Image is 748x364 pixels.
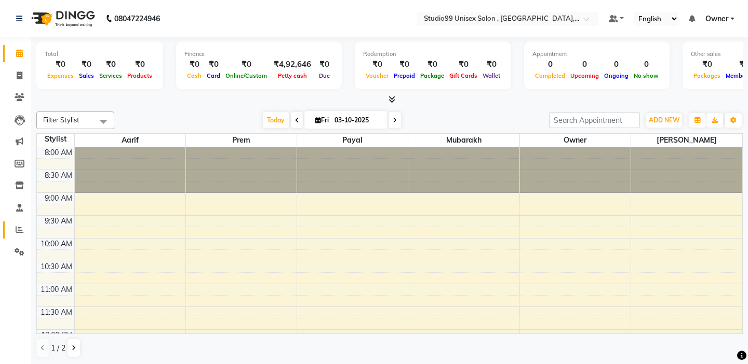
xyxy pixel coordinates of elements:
[75,134,185,147] span: Aarif
[532,72,568,79] span: Completed
[631,134,742,147] span: [PERSON_NAME]
[691,59,723,71] div: ₹0
[447,72,480,79] span: Gift Cards
[38,307,74,318] div: 11:30 AM
[184,50,333,59] div: Finance
[391,59,418,71] div: ₹0
[43,147,74,158] div: 8:00 AM
[263,112,289,128] span: Today
[97,59,125,71] div: ₹0
[76,72,97,79] span: Sales
[363,72,391,79] span: Voucher
[705,13,728,24] span: Owner
[363,50,503,59] div: Redemption
[45,72,76,79] span: Expenses
[602,59,631,71] div: 0
[631,59,661,71] div: 0
[568,59,602,71] div: 0
[602,72,631,79] span: Ongoing
[37,134,74,145] div: Stylist
[649,116,679,124] span: ADD NEW
[97,72,125,79] span: Services
[204,72,223,79] span: Card
[204,59,223,71] div: ₹0
[691,72,723,79] span: Packages
[391,72,418,79] span: Prepaid
[532,50,661,59] div: Appointment
[38,261,74,272] div: 10:30 AM
[38,239,74,249] div: 10:00 AM
[186,134,297,147] span: Prem
[125,72,155,79] span: Products
[45,50,155,59] div: Total
[549,112,640,128] input: Search Appointment
[631,72,661,79] span: No show
[447,59,480,71] div: ₹0
[363,59,391,71] div: ₹0
[76,59,97,71] div: ₹0
[125,59,155,71] div: ₹0
[646,113,682,128] button: ADD NEW
[568,72,602,79] span: Upcoming
[480,59,503,71] div: ₹0
[43,116,79,124] span: Filter Stylist
[51,343,65,354] span: 1 / 2
[270,59,315,71] div: ₹4,92,646
[184,72,204,79] span: Cash
[43,216,74,227] div: 9:30 AM
[223,72,270,79] span: Online/Custom
[38,284,74,295] div: 11:00 AM
[480,72,503,79] span: Wallet
[223,59,270,71] div: ₹0
[39,330,74,341] div: 12:00 PM
[331,113,383,128] input: 2025-10-03
[43,193,74,204] div: 9:00 AM
[45,59,76,71] div: ₹0
[26,4,98,33] img: logo
[114,4,160,33] b: 08047224946
[418,59,447,71] div: ₹0
[408,134,519,147] span: mubarakh
[315,59,333,71] div: ₹0
[532,59,568,71] div: 0
[275,72,310,79] span: Petty cash
[313,116,331,124] span: Fri
[418,72,447,79] span: Package
[184,59,204,71] div: ₹0
[316,72,332,79] span: Due
[297,134,408,147] span: payal
[520,134,631,147] span: Owner
[43,170,74,181] div: 8:30 AM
